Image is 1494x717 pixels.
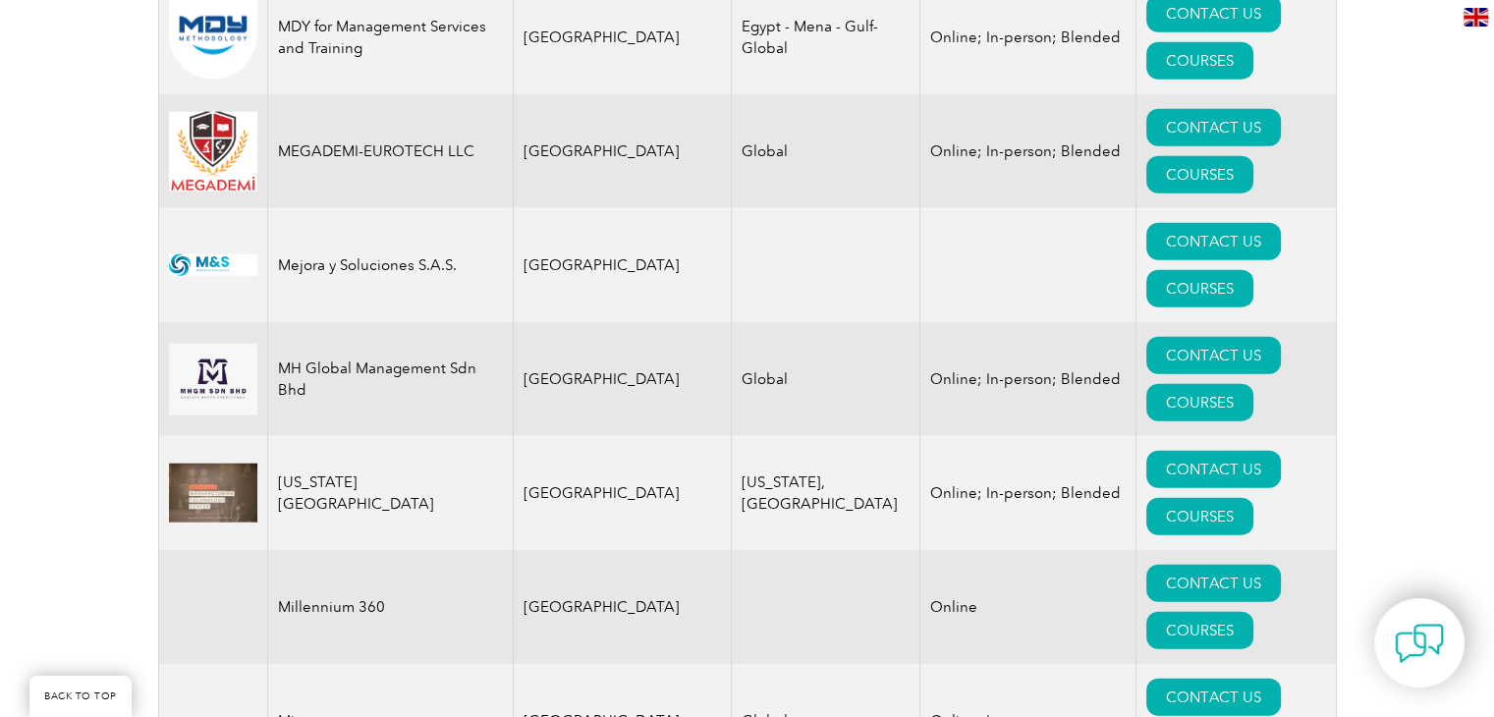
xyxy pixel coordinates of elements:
[732,436,920,550] td: [US_STATE], [GEOGRAPHIC_DATA]
[1146,451,1281,488] a: CONTACT US
[1146,223,1281,260] a: CONTACT US
[267,322,513,436] td: MH Global Management Sdn Bhd
[169,254,257,276] img: c58f6375-d72a-f011-8c4d-00224891ba56-logo.jpg
[169,464,257,523] img: 4b5e6ceb-3e6f-eb11-a812-00224815377e-logo.jpg
[1146,109,1281,146] a: CONTACT US
[513,322,732,436] td: [GEOGRAPHIC_DATA]
[267,436,513,550] td: [US_STATE][GEOGRAPHIC_DATA]
[1146,565,1281,602] a: CONTACT US
[1146,156,1253,193] a: COURSES
[920,94,1136,208] td: Online; In-person; Blended
[1464,8,1488,27] img: en
[513,208,732,322] td: [GEOGRAPHIC_DATA]
[1146,337,1281,374] a: CONTACT US
[513,550,732,664] td: [GEOGRAPHIC_DATA]
[29,676,132,717] a: BACK TO TOP
[1146,384,1253,421] a: COURSES
[920,436,1136,550] td: Online; In-person; Blended
[1395,619,1444,668] img: contact-chat.png
[1146,270,1253,307] a: COURSES
[1146,42,1253,80] a: COURSES
[732,94,920,208] td: Global
[513,436,732,550] td: [GEOGRAPHIC_DATA]
[1146,498,1253,535] a: COURSES
[267,94,513,208] td: MEGADEMI-EUROTECH LLC
[169,112,257,192] img: 6f718c37-9d51-ea11-a813-000d3ae11abd-logo.png
[1146,612,1253,649] a: COURSES
[169,344,257,414] img: 54f63d3f-b34d-ef11-a316-002248944286-logo.jpg
[1146,679,1281,716] a: CONTACT US
[513,94,732,208] td: [GEOGRAPHIC_DATA]
[920,322,1136,436] td: Online; In-person; Blended
[267,550,513,664] td: Millennium 360
[732,322,920,436] td: Global
[920,550,1136,664] td: Online
[267,208,513,322] td: Mejora y Soluciones S.A.S.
